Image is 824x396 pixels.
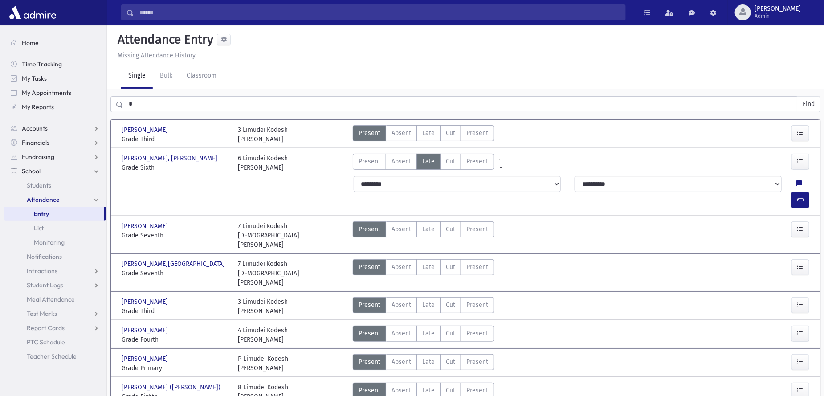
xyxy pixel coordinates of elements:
div: AttTypes [353,354,494,373]
span: Student Logs [27,281,63,289]
span: Report Cards [27,324,65,332]
span: Absent [392,225,411,234]
span: Grade Third [122,135,229,144]
span: Absent [392,386,411,395]
span: Accounts [22,124,48,132]
span: Present [359,128,380,138]
span: Absent [392,157,411,166]
span: Absent [392,329,411,338]
span: Present [466,157,488,166]
span: Late [422,300,435,310]
span: Present [466,128,488,138]
span: Cut [446,357,455,367]
span: Late [422,262,435,272]
span: Present [466,329,488,338]
a: PTC Schedule [4,335,106,349]
a: My Tasks [4,71,106,86]
div: AttTypes [353,221,494,249]
span: Present [359,357,380,367]
h5: Attendance Entry [114,32,213,47]
a: My Appointments [4,86,106,100]
a: Student Logs [4,278,106,292]
a: Missing Attendance History [114,52,196,59]
span: [PERSON_NAME] [122,326,170,335]
div: AttTypes [353,154,494,172]
div: 7 Limudei Kodesh [DEMOGRAPHIC_DATA][PERSON_NAME] [238,259,345,287]
span: Cut [446,225,455,234]
span: Present [359,225,380,234]
span: Present [359,329,380,338]
span: Monitoring [34,238,65,246]
span: Cut [446,157,455,166]
span: [PERSON_NAME][GEOGRAPHIC_DATA] [122,259,227,269]
a: Monitoring [4,235,106,249]
a: Fundraising [4,150,106,164]
span: [PERSON_NAME] [122,297,170,306]
span: Present [466,357,488,367]
span: Students [27,181,51,189]
div: AttTypes [353,259,494,287]
a: Accounts [4,121,106,135]
a: Test Marks [4,306,106,321]
span: Present [359,262,380,272]
a: Home [4,36,106,50]
a: Financials [4,135,106,150]
span: Present [466,225,488,234]
span: Attendance [27,196,60,204]
span: Late [422,329,435,338]
span: Financials [22,139,49,147]
span: Present [359,157,380,166]
div: 3 Limudei Kodesh [PERSON_NAME] [238,125,288,144]
span: Absent [392,128,411,138]
span: Grade Seventh [122,269,229,278]
div: 4 Limudei Kodesh [PERSON_NAME] [238,326,288,344]
span: [PERSON_NAME] [122,221,170,231]
span: Cut [446,300,455,310]
span: Test Marks [27,310,57,318]
span: Late [422,128,435,138]
a: School [4,164,106,178]
span: Notifications [27,253,62,261]
a: Attendance [4,192,106,207]
span: Meal Attendance [27,295,75,303]
a: Teacher Schedule [4,349,106,363]
span: Present [466,300,488,310]
span: Entry [34,210,49,218]
span: PTC Schedule [27,338,65,346]
a: Infractions [4,264,106,278]
span: My Reports [22,103,54,111]
div: 7 Limudei Kodesh [DEMOGRAPHIC_DATA][PERSON_NAME] [238,221,345,249]
div: 3 Limudei Kodesh [PERSON_NAME] [238,297,288,316]
span: Infractions [27,267,57,275]
span: Absent [392,300,411,310]
span: Late [422,357,435,367]
div: AttTypes [353,297,494,316]
span: Home [22,39,39,47]
span: Fundraising [22,153,54,161]
span: [PERSON_NAME] ([PERSON_NAME]) [122,383,222,392]
span: My Tasks [22,74,47,82]
button: Find [797,97,820,112]
a: Students [4,178,106,192]
a: Meal Attendance [4,292,106,306]
a: Classroom [179,64,224,89]
span: Grade Fourth [122,335,229,344]
span: [PERSON_NAME] [755,5,801,12]
span: Cut [446,128,455,138]
div: AttTypes [353,125,494,144]
span: Admin [755,12,801,20]
a: Entry [4,207,104,221]
a: Report Cards [4,321,106,335]
span: Cut [446,262,455,272]
span: Teacher Schedule [27,352,77,360]
span: [PERSON_NAME] [122,125,170,135]
u: Missing Attendance History [118,52,196,59]
span: List [34,224,44,232]
span: Late [422,157,435,166]
span: [PERSON_NAME] [122,354,170,363]
span: Present [359,300,380,310]
div: P Limudei Kodesh [PERSON_NAME] [238,354,289,373]
span: Present [466,262,488,272]
span: Absent [392,262,411,272]
span: Grade Primary [122,363,229,373]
